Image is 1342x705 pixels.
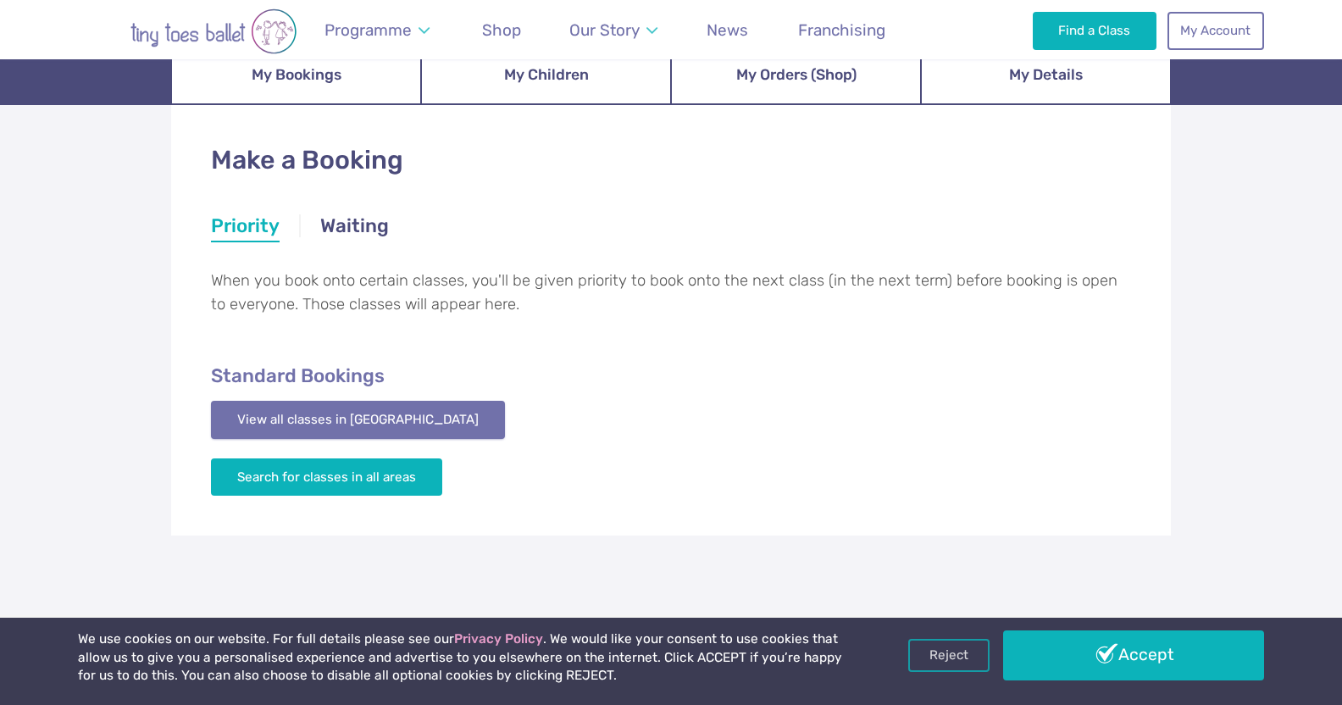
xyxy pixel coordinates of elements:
[562,10,666,50] a: Our Story
[421,46,671,105] a: My Children
[482,20,521,40] span: Shop
[78,8,349,54] img: tiny toes ballet
[1167,12,1264,49] a: My Account
[1003,630,1264,680] a: Accept
[78,630,849,686] p: We use cookies on our website. For full details please see our . We would like your consent to us...
[1009,60,1083,90] span: My Details
[1033,12,1157,49] a: Find a Class
[211,401,505,438] a: View all classes in [GEOGRAPHIC_DATA]
[474,10,529,50] a: Shop
[211,458,442,496] a: Search for classes in all areas
[504,60,589,90] span: My Children
[699,10,757,50] a: News
[671,46,921,105] a: My Orders (Shop)
[790,10,893,50] a: Franchising
[211,364,1131,388] h2: Standard Bookings
[569,20,640,40] span: Our Story
[798,20,885,40] span: Franchising
[908,639,990,671] a: Reject
[454,631,543,647] a: Privacy Policy
[921,46,1171,105] a: My Details
[211,142,1131,179] h1: Make a Booking
[736,60,857,90] span: My Orders (Shop)
[324,20,412,40] span: Programme
[320,213,389,243] a: Waiting
[211,269,1131,316] p: When you book onto certain classes, you'll be given priority to book onto the next class (in the ...
[707,20,748,40] span: News
[316,10,437,50] a: Programme
[252,60,341,90] span: My Bookings
[171,46,421,105] a: My Bookings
